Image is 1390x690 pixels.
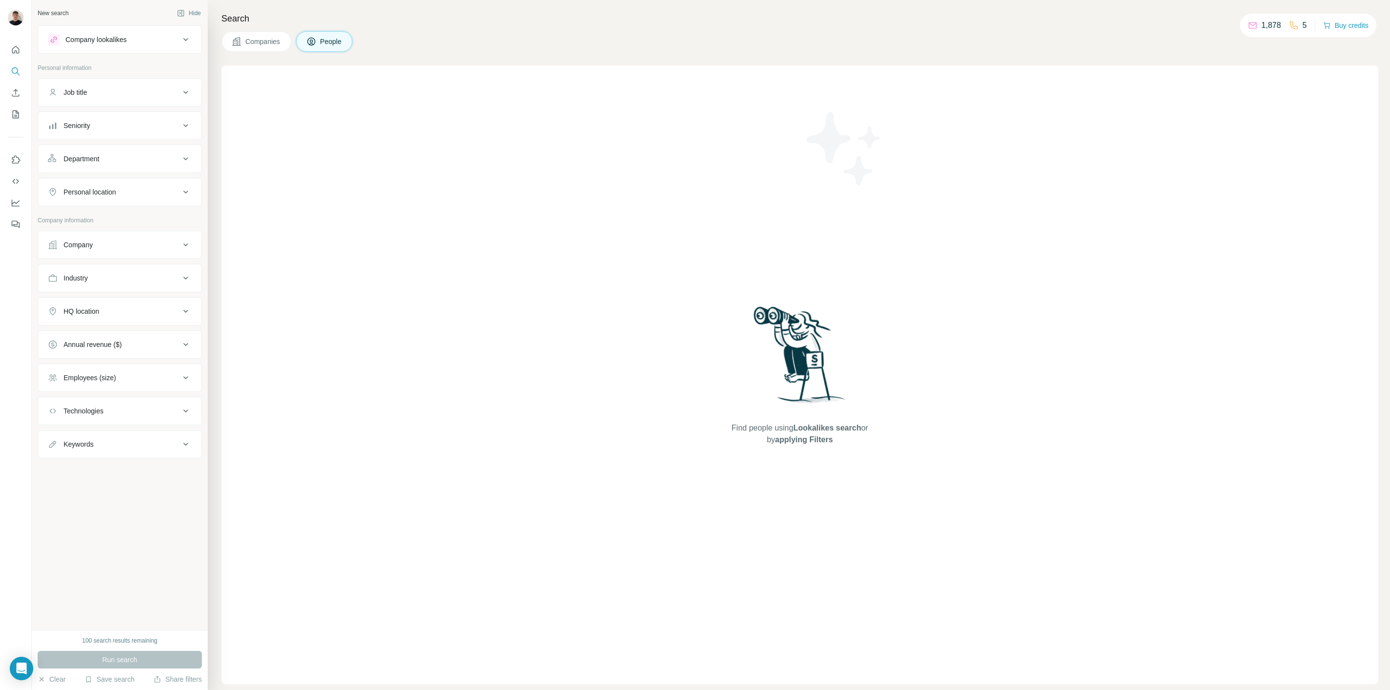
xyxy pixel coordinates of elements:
[8,216,23,233] button: Feedback
[721,422,878,446] span: Find people using or by
[64,154,99,164] div: Department
[8,10,23,25] img: Avatar
[38,114,201,137] button: Seniority
[38,366,201,389] button: Employees (size)
[38,300,201,323] button: HQ location
[64,187,116,197] div: Personal location
[8,194,23,212] button: Dashboard
[320,37,343,46] span: People
[38,333,201,356] button: Annual revenue ($)
[82,636,157,645] div: 100 search results remaining
[8,63,23,80] button: Search
[245,37,281,46] span: Companies
[10,657,33,680] div: Open Intercom Messenger
[749,304,851,413] img: Surfe Illustration - Woman searching with binoculars
[153,674,202,684] button: Share filters
[38,81,201,104] button: Job title
[64,340,122,349] div: Annual revenue ($)
[800,105,888,193] img: Surfe Illustration - Stars
[1303,20,1307,31] p: 5
[221,12,1378,25] h4: Search
[775,435,833,444] span: applying Filters
[38,216,202,225] p: Company information
[38,674,65,684] button: Clear
[1323,19,1368,32] button: Buy credits
[64,121,90,130] div: Seniority
[38,399,201,423] button: Technologies
[38,432,201,456] button: Keywords
[64,439,93,449] div: Keywords
[8,84,23,102] button: Enrich CSV
[65,35,127,44] div: Company lookalikes
[1261,20,1281,31] p: 1,878
[170,6,208,21] button: Hide
[8,106,23,123] button: My lists
[8,172,23,190] button: Use Surfe API
[8,41,23,59] button: Quick start
[64,373,116,383] div: Employees (size)
[38,28,201,51] button: Company lookalikes
[64,240,93,250] div: Company
[85,674,134,684] button: Save search
[38,9,68,18] div: New search
[38,180,201,204] button: Personal location
[8,151,23,169] button: Use Surfe on LinkedIn
[64,406,104,416] div: Technologies
[64,306,99,316] div: HQ location
[38,64,202,72] p: Personal information
[38,233,201,257] button: Company
[64,273,88,283] div: Industry
[38,147,201,171] button: Department
[64,87,87,97] div: Job title
[793,424,861,432] span: Lookalikes search
[38,266,201,290] button: Industry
